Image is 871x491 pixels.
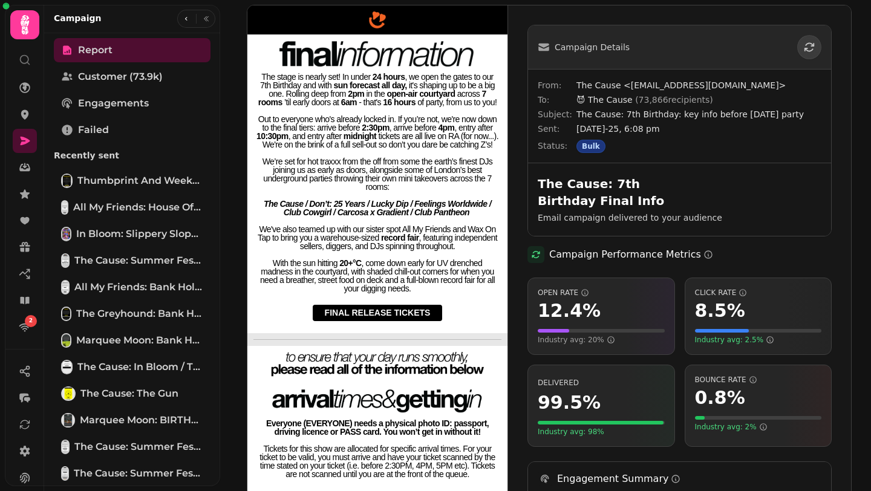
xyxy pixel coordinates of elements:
p: Email campaign delivered to your audience [538,212,821,224]
a: The Cause: Summer Fest & Slippery Slopes [copy]The Cause: Summer Fest & Slippery Slopes [copy] [54,249,210,273]
span: 0.8 % [695,387,745,409]
a: 2 [13,315,37,339]
div: Visual representation of your open rate (12.4%) compared to a scale of 50%. The fuller the bar, t... [538,329,665,333]
img: The Cause: Summer Fest, Halloween, MM birthday [clone] [62,441,68,453]
span: The Cause: In Bloom / Thumbprint [77,360,203,374]
span: The Cause <[EMAIL_ADDRESS][DOMAIN_NAME]> [576,79,821,91]
span: Customer (73.9k) [78,70,163,84]
img: In Bloom: Slippery Slopes time change [62,228,70,240]
h2: Campaign Performance Metrics [549,247,713,262]
a: Marquee Moon: Bank Holiday WeekendMarquee Moon: Bank Holiday Weekend [54,328,210,353]
a: Marquee Moon: BIRTHDAYMarquee Moon: BIRTHDAY [54,408,210,432]
span: The Cause: Summer Fest, [DATE], MM birthday [clone] [74,440,203,454]
span: To: [538,94,576,106]
span: The Cause: The Gun [80,386,178,401]
span: Subject: [538,108,576,120]
span: Marquee Moon: BIRTHDAY [80,413,203,428]
span: Status: [538,140,576,153]
p: Recently sent [54,145,210,166]
img: The Cause: Summer Fest, Halloween & MYE, MM, Slippery Slopes [62,467,68,480]
img: The Greyhound: Bank Holiday Weekend [62,308,70,320]
span: [DATE]-25, 6:08 pm [576,123,821,135]
h3: Engagement Summary [557,472,680,486]
h2: The Cause: 7th Birthday Final Info [538,175,770,209]
a: Customer (73.9k) [54,65,210,89]
img: Thumbprint and weekend push [62,175,71,187]
span: Thumbprint and weekend push [77,174,203,188]
span: Report [78,43,113,57]
span: From: [538,79,576,91]
span: Industry avg: 2% [695,422,768,432]
a: The Cause: Summer Fest, Halloween & MYE, MM, Slippery SlopesThe Cause: Summer Fest, [DATE] & MYE,... [54,461,210,486]
span: 😈 The Cause [576,95,713,105]
span: In Bloom: Slippery Slopes time change [76,227,203,241]
span: 12.4 % [538,300,601,322]
a: Failed [54,118,210,142]
span: Industry avg: 2.5% [695,335,775,345]
a: Thumbprint and weekend pushThumbprint and weekend push [54,169,210,193]
span: Sent: [538,123,576,135]
span: All My Friends: House of Dad, Scarlett Hot Picks Five, this week [73,200,203,215]
span: Click Rate [695,288,822,298]
h2: Campaign [54,12,102,24]
a: The Cause: The GunThe Cause: The Gun [54,382,210,406]
span: Failed [78,123,109,137]
span: The Cause: Summer Fest & Slippery Slopes [copy] [74,253,203,268]
a: The Cause: In Bloom / ThumbprintThe Cause: In Bloom / Thumbprint [54,355,210,379]
span: Open Rate [538,288,665,298]
img: Marquee Moon: BIRTHDAY [62,414,74,426]
span: Marquee Moon: Bank Holiday Weekend [76,333,203,348]
span: Your delivery rate meets or exceeds the industry standard of 98%. Great list quality! [538,427,604,437]
span: ( 73,866 recipients) [635,95,713,105]
img: The Cause: Summer Fest & Slippery Slopes [copy] [62,255,68,267]
img: All My Friends: Bank Holiday Weekend & House of Dad [62,281,68,293]
div: Visual representation of your bounce rate (0.8%). For bounce rate, LOWER is better. The bar is gr... [695,416,822,420]
span: 99.5 % [538,392,601,414]
span: Percentage of emails that were successfully delivered to recipients' inboxes. Higher is better. [538,379,579,387]
span: 2 [29,317,33,325]
a: The Cause: Summer Fest, Halloween, MM birthday [clone]The Cause: Summer Fest, [DATE], MM birthday... [54,435,210,459]
span: Engagements [78,96,149,111]
img: The Cause: In Bloom / Thumbprint [62,361,71,373]
span: Industry avg: 20% [538,335,615,345]
span: Campaign Details [555,41,630,53]
span: The Cause: Summer Fest, [DATE] & MYE, MM, Slippery Slopes [74,466,203,481]
img: Marquee Moon: Bank Holiday Weekend [62,334,70,346]
span: The Cause: 7th Birthday: key info before [DATE] party [576,108,821,120]
span: All My Friends: Bank Holiday Weekend & House of Dad [74,280,203,294]
span: 8.5 % [695,300,745,322]
div: Bulk [576,140,605,153]
img: All My Friends: House of Dad, Scarlett Hot Picks Five, this week [62,201,67,213]
a: Engagements [54,91,210,115]
a: Report [54,38,210,62]
img: The Cause: The Gun [62,388,74,400]
a: All My Friends: House of Dad, Scarlett Hot Picks Five, this weekAll My Friends: House of Dad, Sca... [54,195,210,219]
div: Visual representation of your delivery rate (99.5%). The fuller the bar, the better. [538,421,665,424]
a: All My Friends: Bank Holiday Weekend & House of DadAll My Friends: Bank Holiday Weekend & House o... [54,275,210,299]
a: In Bloom: Slippery Slopes time changeIn Bloom: Slippery Slopes time change [54,222,210,246]
span: The Greyhound: Bank Holiday Weekend [76,307,203,321]
span: Bounce Rate [695,375,822,385]
a: The Greyhound: Bank Holiday WeekendThe Greyhound: Bank Holiday Weekend [54,302,210,326]
div: Visual representation of your click rate (8.5%) compared to a scale of 20%. The fuller the bar, t... [695,329,822,333]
